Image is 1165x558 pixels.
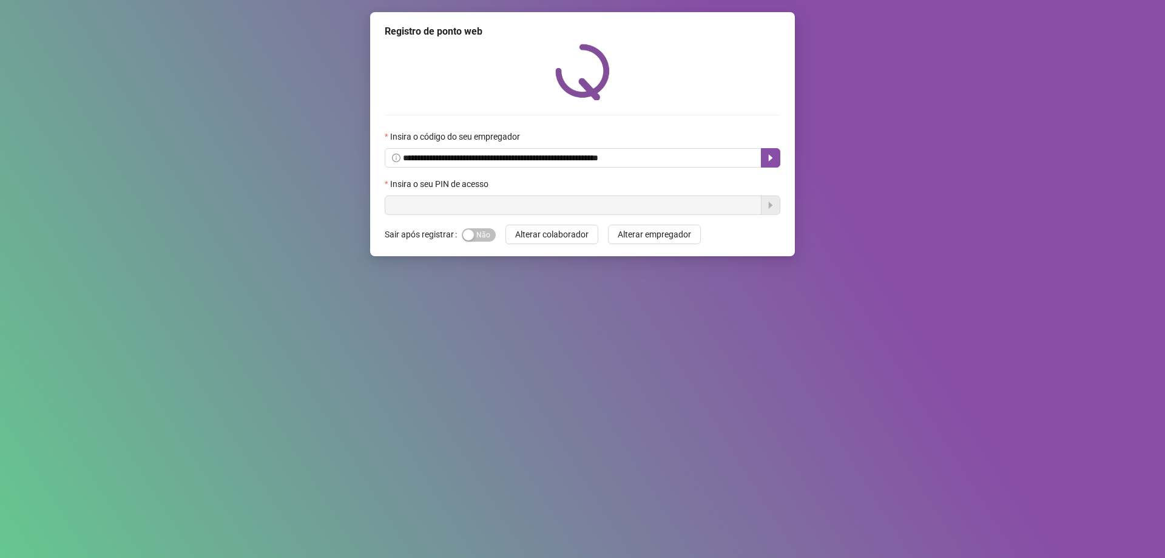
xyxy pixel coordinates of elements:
div: Registro de ponto web [385,24,780,39]
label: Insira o código do seu empregador [385,130,528,143]
span: Alterar empregador [618,228,691,241]
label: Sair após registrar [385,225,462,244]
img: QRPoint [555,44,610,100]
span: Alterar colaborador [515,228,589,241]
span: info-circle [392,154,400,162]
button: Alterar empregador [608,225,701,244]
span: caret-right [766,153,775,163]
label: Insira o seu PIN de acesso [385,177,496,191]
button: Alterar colaborador [505,225,598,244]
